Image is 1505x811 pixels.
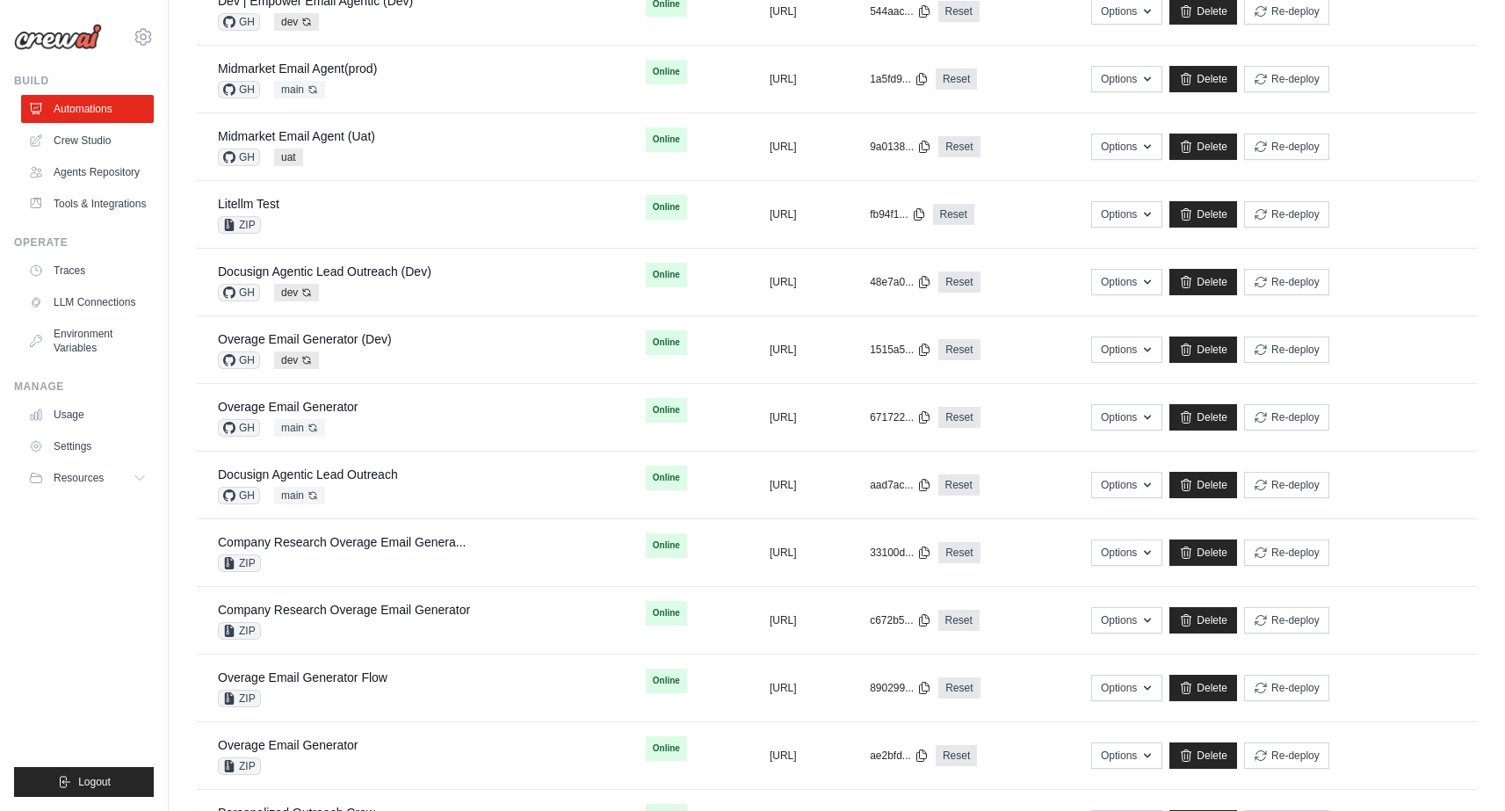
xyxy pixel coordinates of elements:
[21,401,154,429] a: Usage
[1169,404,1237,431] a: Delete
[218,603,470,617] a: Company Research Overage Email Generator
[938,407,980,428] a: Reset
[21,257,154,285] a: Traces
[646,533,687,558] span: Online
[1244,337,1329,363] button: Re-deploy
[1091,66,1162,92] button: Options
[646,127,687,152] span: Online
[938,339,980,360] a: Reset
[21,190,154,218] a: Tools & Integrations
[1244,66,1329,92] button: Re-deploy
[1244,404,1329,431] button: Re-deploy
[14,767,154,797] button: Logout
[1244,742,1329,769] button: Re-deploy
[274,284,319,301] span: dev
[646,601,687,626] span: Online
[14,235,154,250] div: Operate
[218,400,358,414] a: Overage Email Generator
[14,24,102,50] img: Logo
[274,148,303,166] span: uat
[870,546,931,560] button: 33100d...
[1169,607,1237,634] a: Delete
[218,351,260,369] span: GH
[218,284,260,301] span: GH
[646,398,687,423] span: Online
[274,351,319,369] span: dev
[218,757,261,775] span: ZIP
[870,72,929,86] button: 1a5fd9...
[870,613,930,627] button: c672b5...
[933,204,974,225] a: Reset
[54,471,104,485] span: Resources
[1169,337,1237,363] a: Delete
[646,263,687,287] span: Online
[1091,134,1162,160] button: Options
[218,129,375,143] a: Midmarket Email Agent (Uat)
[936,745,977,766] a: Reset
[870,410,931,424] button: 671722...
[646,466,687,490] span: Online
[21,158,154,186] a: Agents Repository
[1169,472,1237,498] a: Delete
[218,738,358,752] a: Overage Email Generator
[870,343,931,357] button: 1515a5...
[218,467,398,482] a: Docusign Agentic Lead Outreach
[936,69,977,90] a: Reset
[1417,727,1505,811] iframe: Chat Widget
[1091,404,1162,431] button: Options
[1169,675,1237,701] a: Delete
[1169,539,1237,566] a: Delete
[218,622,261,640] span: ZIP
[218,62,377,76] a: Midmarket Email Agent(prod)
[274,81,325,98] span: main
[870,4,930,18] button: 544aac...
[646,330,687,355] span: Online
[938,610,980,631] a: Reset
[1169,134,1237,160] a: Delete
[1244,269,1329,295] button: Re-deploy
[218,264,431,279] a: Docusign Agentic Lead Outreach (Dev)
[1091,269,1162,295] button: Options
[1091,539,1162,566] button: Options
[218,148,260,166] span: GH
[218,554,261,572] span: ZIP
[218,419,260,437] span: GH
[938,542,980,563] a: Reset
[1244,134,1329,160] button: Re-deploy
[1244,539,1329,566] button: Re-deploy
[938,677,980,699] a: Reset
[1169,66,1237,92] a: Delete
[1091,472,1162,498] button: Options
[938,136,980,157] a: Reset
[21,95,154,123] a: Automations
[1091,742,1162,769] button: Options
[1091,337,1162,363] button: Options
[218,13,260,31] span: GH
[1244,675,1329,701] button: Re-deploy
[1091,201,1162,228] button: Options
[14,74,154,88] div: Build
[1169,742,1237,769] a: Delete
[870,207,925,221] button: fb94f1...
[1244,201,1329,228] button: Re-deploy
[1169,201,1237,228] a: Delete
[218,332,392,346] a: Overage Email Generator (Dev)
[14,380,154,394] div: Manage
[870,478,930,492] button: aad7ac...
[274,419,325,437] span: main
[218,487,260,504] span: GH
[938,272,980,293] a: Reset
[1169,269,1237,295] a: Delete
[218,197,279,211] a: Litellm Test
[870,681,931,695] button: 890299...
[646,669,687,693] span: Online
[218,81,260,98] span: GH
[938,474,980,496] a: Reset
[218,690,261,707] span: ZIP
[21,320,154,362] a: Environment Variables
[646,195,687,220] span: Online
[938,1,980,22] a: Reset
[1244,607,1329,634] button: Re-deploy
[870,749,929,763] button: ae2bfd...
